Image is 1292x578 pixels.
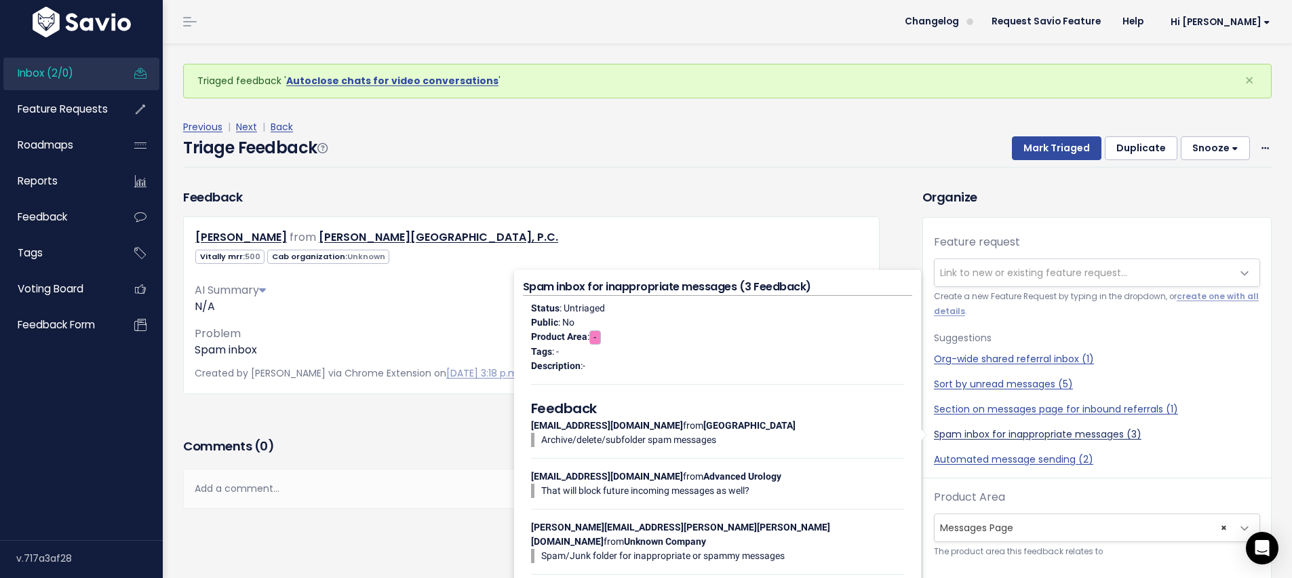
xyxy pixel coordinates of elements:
[905,17,959,26] span: Changelog
[1246,532,1278,564] div: Open Intercom Messenger
[1221,514,1227,541] span: ×
[3,309,113,341] a: Feedback form
[934,234,1020,250] label: Feature request
[541,433,904,447] p: Archive/delete/subfolder spam messages
[934,290,1260,319] small: Create a new Feature Request by typing in the dropdown, or .
[934,377,1260,391] a: Sort by unread messages (5)
[18,102,108,116] span: Feature Requests
[290,229,316,245] span: from
[624,536,706,547] strong: Unknown Company
[3,201,113,233] a: Feedback
[195,366,621,380] span: Created by [PERSON_NAME] via Chrome Extension on |
[541,484,904,498] p: That will block future incoming messages as well?
[934,514,1260,542] span: Messages Page
[934,452,1260,467] a: Automated message sending (2)
[18,246,43,260] span: Tags
[183,136,327,160] h4: Triage Feedback
[183,469,880,509] div: Add a comment...
[225,120,233,134] span: |
[18,317,95,332] span: Feedback form
[260,120,268,134] span: |
[1231,64,1268,97] button: Close
[1245,69,1254,92] span: ×
[935,514,1232,541] span: Messages Page
[29,7,134,37] img: logo-white.9d6f32f41409.svg
[531,522,830,547] strong: [PERSON_NAME][EMAIL_ADDRESS][PERSON_NAME][PERSON_NAME][DOMAIN_NAME]
[18,282,83,296] span: Voting Board
[934,291,1259,316] a: create one with all details
[703,471,781,482] strong: Advanced Urology
[3,58,113,89] a: Inbox (2/0)
[1112,12,1154,32] a: Help
[934,352,1260,366] a: Org-wide shared referral inbox (1)
[583,360,585,371] span: -
[271,120,293,134] a: Back
[934,402,1260,417] a: Section on messages page for inbound referrals (1)
[531,317,558,328] strong: Public
[183,120,222,134] a: Previous
[531,346,552,357] strong: Tags
[3,237,113,269] a: Tags
[195,229,287,245] a: [PERSON_NAME]
[195,326,241,341] span: Problem
[934,489,1005,505] label: Product Area
[183,188,242,206] h3: Feedback
[523,279,912,296] h4: Spam inbox for inappropriate messages (3 Feedback)
[541,549,904,563] p: Spam/Junk folder for inappropriate or spammy messages
[260,438,268,455] span: 0
[18,210,67,224] span: Feedback
[195,250,265,264] span: Vitally mrr:
[347,251,385,262] span: Unknown
[589,330,601,345] span: -
[183,64,1272,98] div: Triaged feedback ' '
[18,174,58,188] span: Reports
[446,366,520,380] a: [DATE] 3:18 p.m.
[981,12,1112,32] a: Request Savio Feature
[922,188,1272,206] h3: Organize
[1171,17,1270,27] span: Hi [PERSON_NAME]
[3,166,113,197] a: Reports
[18,138,73,152] span: Roadmaps
[703,420,796,431] strong: [GEOGRAPHIC_DATA]
[1105,136,1177,161] button: Duplicate
[319,229,558,245] a: [PERSON_NAME][GEOGRAPHIC_DATA], P.C.
[934,545,1260,559] small: The product area this feedback relates to
[1154,12,1281,33] a: Hi [PERSON_NAME]
[236,120,257,134] a: Next
[3,94,113,125] a: Feature Requests
[531,420,683,431] strong: [EMAIL_ADDRESS][DOMAIN_NAME]
[183,437,880,456] h3: Comments ( )
[16,541,163,576] div: v.717a3af28
[3,130,113,161] a: Roadmaps
[1012,136,1101,161] button: Mark Triaged
[3,273,113,305] a: Voting Board
[267,250,389,264] span: Cab organization:
[195,282,266,298] span: AI Summary
[18,66,73,80] span: Inbox (2/0)
[245,251,260,262] span: 500
[1181,136,1250,161] button: Snooze
[531,471,683,482] strong: [EMAIL_ADDRESS][DOMAIN_NAME]
[940,266,1127,280] span: Link to new or existing feature request...
[531,303,560,313] strong: Status
[531,331,587,342] strong: Product Area
[934,330,1260,347] p: Suggestions
[286,74,498,88] a: Autoclose chats for video conversations
[531,398,904,419] h5: Feedback
[195,298,868,315] div: N/A
[934,427,1260,442] a: Spam inbox for inappropriate messages (3)
[195,342,868,358] p: Spam inbox
[531,360,581,371] strong: Description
